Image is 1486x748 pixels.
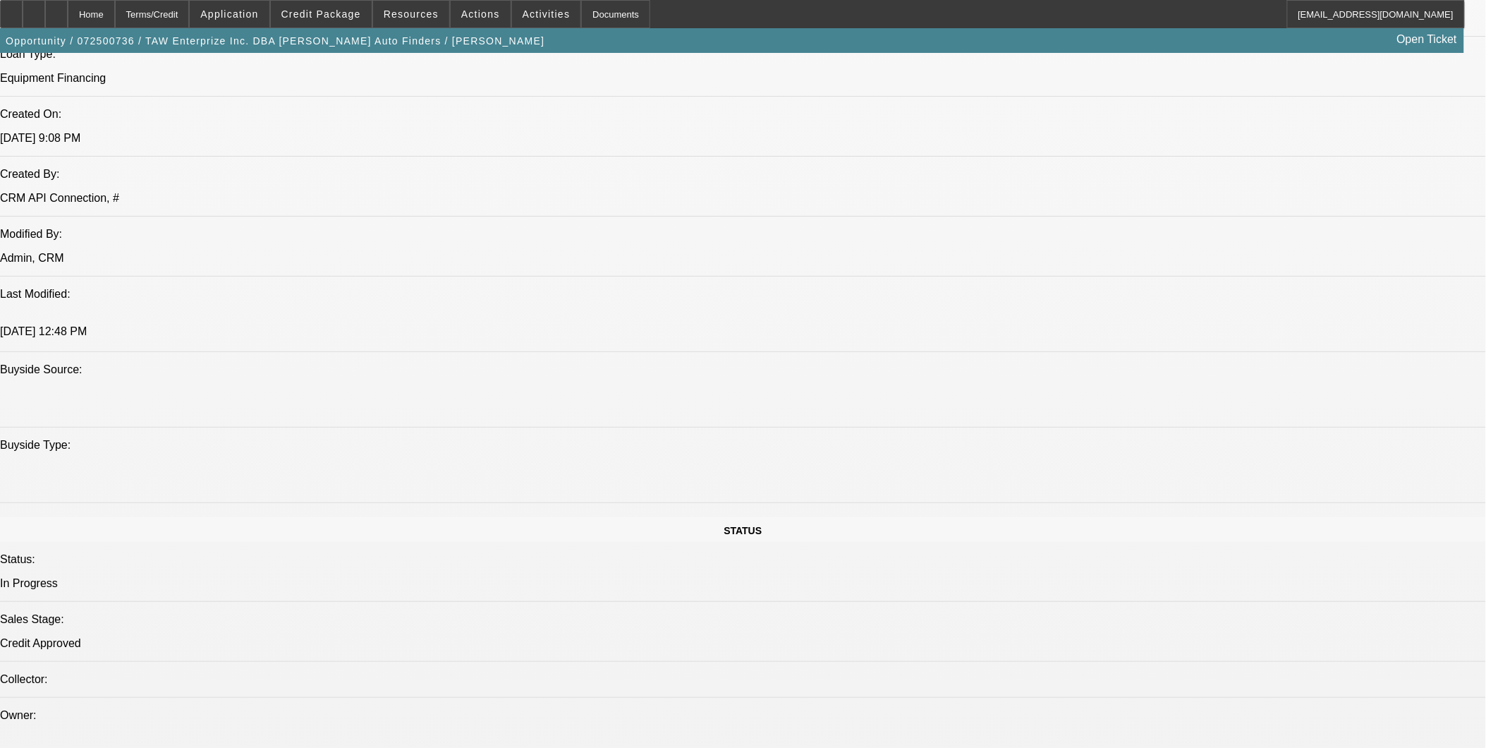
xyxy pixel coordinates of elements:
[1391,28,1463,52] a: Open Ticket
[512,1,581,28] button: Activities
[190,1,269,28] button: Application
[6,35,544,47] span: Opportunity / 072500736 / TAW Enterprize Inc. DBA [PERSON_NAME] Auto Finders / [PERSON_NAME]
[271,1,372,28] button: Credit Package
[200,8,258,20] span: Application
[384,8,439,20] span: Resources
[523,8,571,20] span: Activities
[451,1,511,28] button: Actions
[461,8,500,20] span: Actions
[281,8,361,20] span: Credit Package
[373,1,449,28] button: Resources
[724,525,762,536] span: STATUS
